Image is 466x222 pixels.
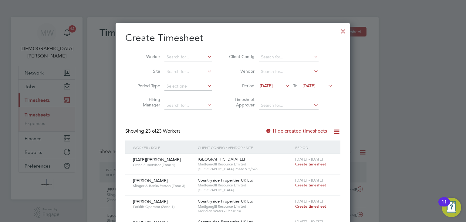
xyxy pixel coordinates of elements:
span: [DATE] [302,83,316,88]
input: Search for... [164,68,212,76]
input: Search for... [259,68,319,76]
label: Hiring Manager [133,97,160,108]
label: Timesheet Approver [227,97,255,108]
div: 11 [441,202,447,210]
label: Vendor [227,68,255,74]
span: Countryside Properties UK Ltd [198,178,253,183]
span: Crane Supervisor (Zone 1) [133,162,193,167]
label: Client Config [227,54,255,59]
label: Period [227,83,255,88]
span: Madigangill Resource Limited [198,183,292,188]
span: Slinger & Banks Person (Zone 3) [133,183,193,188]
input: Search for... [259,53,319,61]
span: To [291,82,299,90]
span: [PERSON_NAME] [133,199,168,204]
span: Madigangill Resource Limited [198,204,292,209]
span: Create timesheet [295,182,326,188]
div: Showing [125,128,182,134]
label: Hide created timesheets [265,128,327,134]
input: Select one [164,82,212,91]
span: Madigangill Resource Limited [198,162,292,167]
div: Period [294,140,334,154]
span: Forklift Operator (Zone 1) [133,204,193,209]
span: [DATE] [260,83,273,88]
button: Open Resource Center, 11 new notifications [442,198,461,217]
input: Search for... [164,53,212,61]
span: 23 Workers [145,128,181,134]
span: [DATE][PERSON_NAME] [133,157,181,162]
span: Create timesheet [295,161,326,167]
span: [GEOGRAPHIC_DATA] [198,188,292,193]
input: Search for... [259,101,319,110]
div: Client Config / Vendor / Site [196,140,294,154]
h2: Create Timesheet [125,32,340,44]
label: Period Type [133,83,160,88]
span: [GEOGRAPHIC_DATA] LLP [198,157,246,162]
span: 23 of [145,128,156,134]
span: [GEOGRAPHIC_DATA] Phase 9.3/5/6 [198,167,292,172]
div: Worker / Role [131,140,196,154]
span: Meridian Water - Phase 1a [198,209,292,213]
span: [PERSON_NAME] [133,178,168,183]
span: Countryside Properties UK Ltd [198,199,253,204]
input: Search for... [164,101,212,110]
label: Worker [133,54,160,59]
label: Site [133,68,160,74]
span: [DATE] - [DATE] [295,199,323,204]
span: Create timesheet [295,204,326,209]
span: [DATE] - [DATE] [295,178,323,183]
span: [DATE] - [DATE] [295,157,323,162]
